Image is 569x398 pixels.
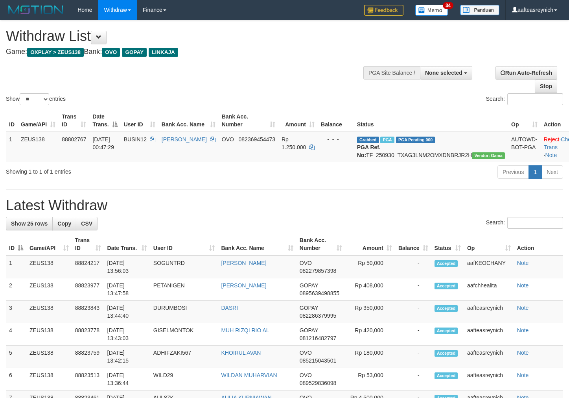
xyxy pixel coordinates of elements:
td: ZEUS138 [26,368,72,391]
th: Action [514,233,563,255]
span: Rp 1.250.000 [282,136,306,150]
a: DASRI [221,305,238,311]
td: aafteasreynich [464,346,514,368]
th: Trans ID: activate to sort column ascending [72,233,104,255]
h1: Latest Withdraw [6,198,563,213]
td: 4 [6,323,26,346]
td: PETANIGEN [150,278,218,301]
span: GOPAY [300,305,318,311]
td: 88823843 [72,301,104,323]
td: WILD29 [150,368,218,391]
td: 88824217 [72,255,104,278]
div: PGA Site Balance / [363,66,420,80]
a: Next [541,165,563,179]
span: Copy 082369454473 to clipboard [239,136,275,143]
b: PGA Ref. No: [357,144,381,158]
td: [DATE] 13:56:03 [104,255,150,278]
a: [PERSON_NAME] [162,136,207,143]
img: panduan.png [460,5,499,15]
td: ZEUS138 [26,301,72,323]
th: Bank Acc. Number: activate to sort column ascending [296,233,345,255]
a: Note [545,152,557,158]
th: ID [6,109,18,132]
th: Op: activate to sort column ascending [464,233,514,255]
a: 1 [528,165,542,179]
a: Note [517,282,529,289]
a: Copy [52,217,76,230]
span: Copy [57,220,71,227]
td: Rp 53,000 [345,368,395,391]
td: ZEUS138 [26,278,72,301]
td: 1 [6,255,26,278]
th: Balance: activate to sort column ascending [395,233,431,255]
td: [DATE] 13:42:15 [104,346,150,368]
td: [DATE] 13:44:40 [104,301,150,323]
th: Trans ID: activate to sort column ascending [59,109,89,132]
td: aafteasreynich [464,301,514,323]
th: User ID: activate to sort column ascending [121,109,158,132]
td: Rp 408,000 [345,278,395,301]
th: User ID: activate to sort column ascending [150,233,218,255]
span: Grabbed [357,137,379,143]
td: aafteasreynich [464,368,514,391]
td: TF_250930_TXAG3LNM2OMXDNBRJR2H [354,132,508,162]
span: Accepted [435,305,458,312]
th: Date Trans.: activate to sort column ascending [104,233,150,255]
span: LINKAJA [149,48,178,57]
td: Rp 50,000 [345,255,395,278]
th: Op: activate to sort column ascending [508,109,541,132]
td: ADHIFZAKI567 [150,346,218,368]
span: [DATE] 00:47:29 [92,136,114,150]
th: Bank Acc. Name: activate to sort column ascending [218,233,296,255]
button: None selected [420,66,472,80]
span: Copy 089529836098 to clipboard [300,380,336,386]
td: ZEUS138 [26,255,72,278]
td: - [395,278,431,301]
span: Accepted [435,283,458,289]
span: Marked by aafsreyleap [380,137,394,143]
td: 88823513 [72,368,104,391]
td: [DATE] 13:43:03 [104,323,150,346]
span: GOPAY [300,327,318,333]
div: - - - [321,135,351,143]
td: 2 [6,278,26,301]
th: Balance [318,109,354,132]
a: Reject [544,136,560,143]
img: MOTION_logo.png [6,4,66,16]
th: Game/API: activate to sort column ascending [18,109,59,132]
span: Accepted [435,372,458,379]
a: Note [517,327,529,333]
td: [DATE] 13:36:44 [104,368,150,391]
span: 34 [443,2,453,9]
span: GOPAY [300,282,318,289]
a: [PERSON_NAME] [221,282,266,289]
td: ZEUS138 [18,132,59,162]
a: Note [517,372,529,378]
span: OVO [102,48,120,57]
th: Game/API: activate to sort column ascending [26,233,72,255]
span: None selected [425,70,462,76]
input: Search: [507,93,563,105]
span: Accepted [435,260,458,267]
label: Search: [486,217,563,229]
th: Status [354,109,508,132]
span: Copy 081216482797 to clipboard [300,335,336,341]
span: Show 25 rows [11,220,48,227]
div: Showing 1 to 1 of 1 entries [6,165,231,176]
img: Button%20Memo.svg [415,5,448,16]
a: Note [517,350,529,356]
td: 88823977 [72,278,104,301]
span: CSV [81,220,92,227]
img: Feedback.jpg [364,5,403,16]
span: Copy 082279857398 to clipboard [300,268,336,274]
th: Bank Acc. Number: activate to sort column ascending [219,109,278,132]
td: DURUMBOSI [150,301,218,323]
td: 5 [6,346,26,368]
a: Stop [535,80,557,93]
a: Note [517,305,529,311]
td: 88823759 [72,346,104,368]
select: Showentries [20,93,49,105]
label: Show entries [6,93,66,105]
span: Copy 082286379995 to clipboard [300,313,336,319]
span: Copy 085215043501 to clipboard [300,357,336,364]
